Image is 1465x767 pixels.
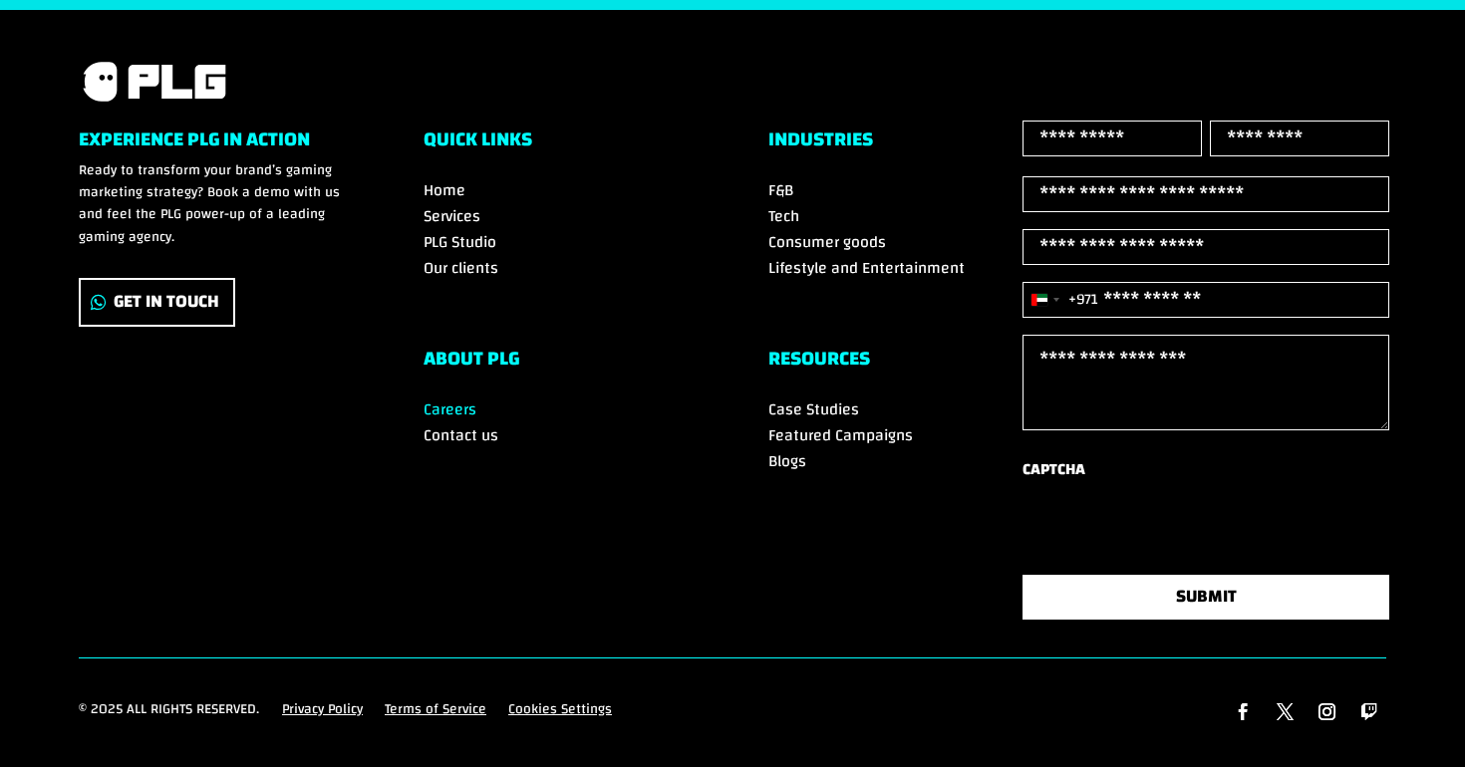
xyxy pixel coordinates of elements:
a: Lifestyle and Entertainment [768,253,965,283]
a: F&B [768,175,793,205]
div: +971 [1068,286,1098,313]
a: Our clients [424,253,498,283]
a: Follow on Twitch [1352,695,1386,729]
label: CAPTCHA [1023,456,1085,483]
a: Follow on Instagram [1311,695,1344,729]
iframe: Chat Widget [1365,671,1465,767]
a: Case Studies [768,394,859,424]
h6: Industries [768,129,1041,159]
a: Follow on X [1269,695,1303,729]
div: Виджет чата [1365,671,1465,767]
p: © 2025 All rights reserved. [79,698,259,721]
a: Get In Touch [79,278,235,327]
a: Follow on Facebook [1227,695,1261,729]
a: Careers [424,394,476,424]
iframe: reCAPTCHA [1023,491,1325,569]
h6: Quick Links [424,129,697,159]
a: Blogs [768,446,806,476]
a: Featured Campaigns [768,420,913,450]
a: Home [424,175,465,205]
a: PLG Studio [424,227,496,257]
button: SUBMIT [1023,575,1389,620]
p: Ready to transform your brand’s gaming marketing strategy? Book a demo with us and feel the PLG p... [79,159,352,249]
a: Consumer goods [768,227,886,257]
h6: ABOUT PLG [424,349,697,379]
a: Cookies Settings [508,698,612,729]
a: Tech [768,201,799,231]
a: PLG [79,59,228,104]
button: Selected country [1024,283,1098,317]
img: PLG logo [79,59,228,104]
a: Terms of Service [385,698,486,729]
a: Services [424,201,480,231]
a: Contact us [424,420,498,450]
h6: Experience PLG in Action [79,129,352,159]
h6: RESOURCES [768,349,1041,379]
a: Privacy Policy [282,698,363,729]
